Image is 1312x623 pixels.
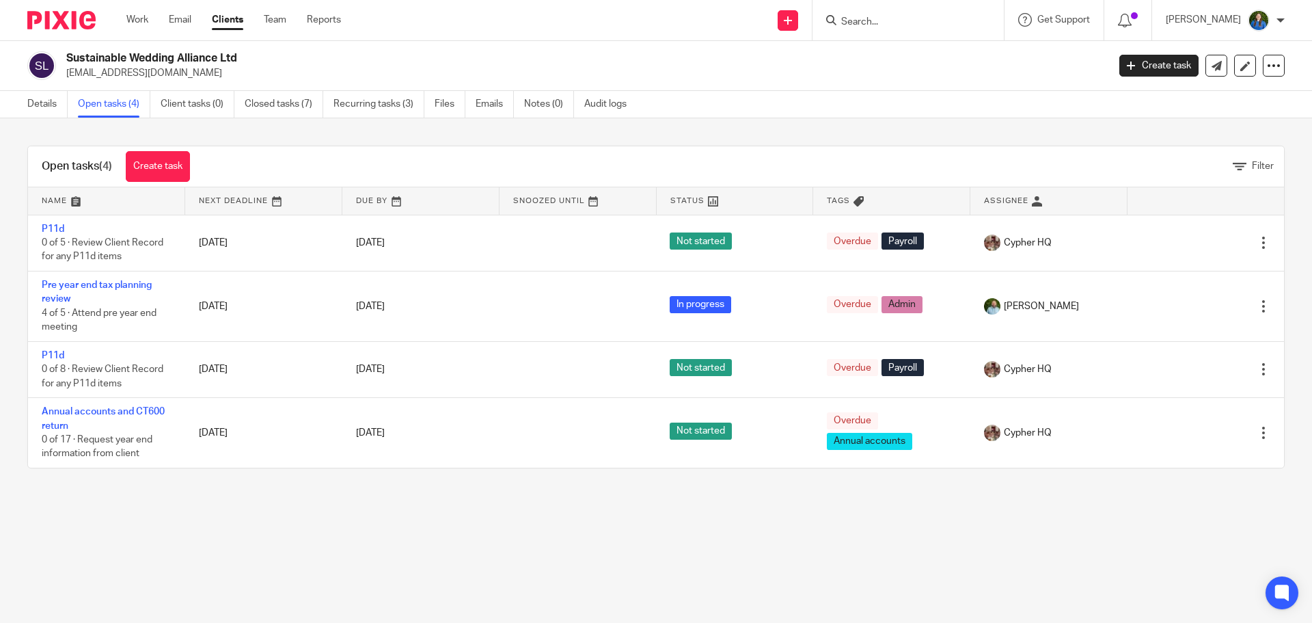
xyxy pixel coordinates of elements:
span: Annual accounts [827,433,912,450]
span: Cypher HQ [1004,362,1052,376]
img: A9EA1D9F-5CC4-4D49-85F1-B1749FAF3577.jpeg [984,235,1000,251]
span: Overdue [827,359,878,376]
a: Recurring tasks (3) [333,91,424,118]
a: Closed tasks (7) [245,91,323,118]
a: Clients [212,13,243,27]
span: Payroll [881,233,924,250]
a: Create task [126,151,190,182]
span: Overdue [827,233,878,250]
a: Work [126,13,148,27]
a: Create task [1119,55,1199,77]
span: Not started [670,233,732,250]
a: Reports [307,13,341,27]
a: Annual accounts and CT600 return [42,407,165,430]
td: [DATE] [185,341,342,397]
h1: Open tasks [42,159,112,174]
span: 0 of 8 · Review Client Record for any P11d items [42,364,163,388]
span: Cypher HQ [1004,236,1052,250]
h2: Sustainable Wedding Alliance Ltd [66,51,892,66]
span: Payroll [881,359,924,376]
a: P11d [42,224,64,234]
a: P11d [42,351,64,360]
span: 0 of 17 · Request year end information from client [42,435,152,459]
span: Filter [1252,161,1274,171]
span: [PERSON_NAME] [1004,300,1079,313]
a: Team [264,13,286,27]
p: [EMAIL_ADDRESS][DOMAIN_NAME] [66,66,1099,80]
img: A9EA1D9F-5CC4-4D49-85F1-B1749FAF3577.jpeg [984,425,1000,441]
span: Not started [670,359,732,376]
span: Get Support [1037,15,1090,25]
a: Emails [476,91,514,118]
span: (4) [99,161,112,172]
a: Audit logs [584,91,637,118]
a: Open tasks (4) [78,91,150,118]
span: Overdue [827,296,878,313]
span: Admin [881,296,922,313]
input: Search [840,16,963,29]
span: Not started [670,423,732,440]
span: 0 of 5 · Review Client Record for any P11d items [42,238,163,262]
img: svg%3E [27,51,56,80]
span: Tags [827,197,850,204]
a: Client tasks (0) [161,91,234,118]
span: [DATE] [356,428,385,438]
a: Pre year end tax planning review [42,280,152,304]
span: 4 of 5 · Attend pre year end meeting [42,308,156,332]
span: Cypher HQ [1004,426,1052,440]
img: IxkmB6f8.jpeg [984,298,1000,315]
span: [DATE] [356,238,385,248]
td: [DATE] [185,398,342,468]
span: Status [670,197,705,204]
td: [DATE] [185,215,342,271]
img: A9EA1D9F-5CC4-4D49-85F1-B1749FAF3577.jpeg [984,361,1000,377]
a: Files [435,91,465,118]
span: [DATE] [356,364,385,374]
a: Email [169,13,191,27]
a: Details [27,91,68,118]
span: In progress [670,296,731,313]
td: [DATE] [185,271,342,341]
span: Overdue [827,412,878,429]
img: Pixie [27,11,96,29]
span: [DATE] [356,302,385,311]
span: Snoozed Until [513,197,585,204]
p: [PERSON_NAME] [1166,13,1241,27]
img: xxZt8RRI.jpeg [1248,10,1270,31]
a: Notes (0) [524,91,574,118]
